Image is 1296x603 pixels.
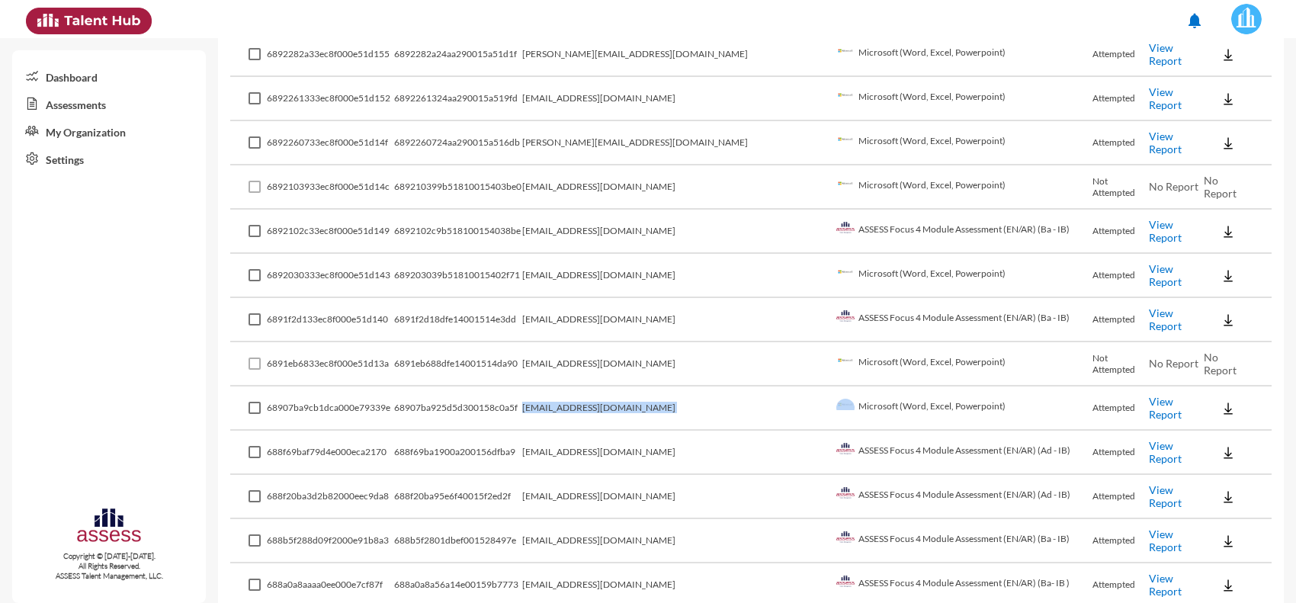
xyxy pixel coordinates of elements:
td: Attempted [1092,210,1148,254]
td: Microsoft (Word, Excel, Powerpoint) [832,386,1093,431]
td: Microsoft (Word, Excel, Powerpoint) [832,33,1093,77]
td: Attempted [1092,33,1148,77]
span: No Report [1149,180,1198,193]
td: 6892282a33ec8f000e51d155 [267,33,394,77]
td: Attempted [1092,77,1148,121]
td: 689203039b51810015402f71 [394,254,522,298]
a: View Report [1149,528,1182,553]
td: [EMAIL_ADDRESS][DOMAIN_NAME] [522,77,832,121]
td: Attempted [1092,386,1148,431]
td: ASSESS Focus 4 Module Assessment (EN/AR) (Ba - IB) [832,519,1093,563]
td: 6891f2d18dfe14001514e3dd [394,298,522,342]
td: Microsoft (Word, Excel, Powerpoint) [832,77,1093,121]
span: No Report [1204,174,1237,200]
td: [EMAIL_ADDRESS][DOMAIN_NAME] [522,431,832,475]
td: Not Attempted [1092,342,1148,386]
a: View Report [1149,483,1182,509]
td: Microsoft (Word, Excel, Powerpoint) [832,342,1093,386]
td: Attempted [1092,475,1148,519]
td: 6892102c9b518100154038be [394,210,522,254]
td: 6891eb688dfe14001514da90 [394,342,522,386]
a: View Report [1149,572,1182,598]
td: 6892103933ec8f000e51d14c [267,165,394,210]
a: View Report [1149,395,1182,421]
a: Settings [12,145,206,172]
td: Attempted [1092,254,1148,298]
td: 688f20ba3d2b82000eec9da8 [267,475,394,519]
a: View Report [1149,439,1182,465]
td: [EMAIL_ADDRESS][DOMAIN_NAME] [522,342,832,386]
td: Attempted [1092,121,1148,165]
span: No Report [1204,351,1237,377]
a: Dashboard [12,63,206,90]
td: 688b5f2801dbef001528497e [394,519,522,563]
span: No Report [1149,357,1198,370]
td: 68907ba9cb1dca000e79339e [267,386,394,431]
a: View Report [1149,130,1182,156]
td: 6891eb6833ec8f000e51d13a [267,342,394,386]
td: [EMAIL_ADDRESS][DOMAIN_NAME] [522,254,832,298]
td: [PERSON_NAME][EMAIL_ADDRESS][DOMAIN_NAME] [522,33,832,77]
a: View Report [1149,41,1182,67]
td: Attempted [1092,519,1148,563]
a: View Report [1149,262,1182,288]
td: 6892102c33ec8f000e51d149 [267,210,394,254]
td: [EMAIL_ADDRESS][DOMAIN_NAME] [522,519,832,563]
td: 6892261333ec8f000e51d152 [267,77,394,121]
td: 689210399b51810015403be0 [394,165,522,210]
td: [PERSON_NAME][EMAIL_ADDRESS][DOMAIN_NAME] [522,121,832,165]
td: ASSESS Focus 4 Module Assessment (EN/AR) (Ad - IB) [832,475,1093,519]
td: Microsoft (Word, Excel, Powerpoint) [832,121,1093,165]
a: View Report [1149,306,1182,332]
a: View Report [1149,218,1182,244]
td: 688b5f288d09f2000e91b8a3 [267,519,394,563]
td: [EMAIL_ADDRESS][DOMAIN_NAME] [522,210,832,254]
p: Copyright © [DATE]-[DATE]. All Rights Reserved. ASSESS Talent Management, LLC. [12,551,206,581]
td: 6892030333ec8f000e51d143 [267,254,394,298]
td: 6892282a24aa290015a51d1f [394,33,522,77]
td: [EMAIL_ADDRESS][DOMAIN_NAME] [522,475,832,519]
td: Microsoft (Word, Excel, Powerpoint) [832,254,1093,298]
td: ASSESS Focus 4 Module Assessment (EN/AR) (Ad - IB) [832,431,1093,475]
td: [EMAIL_ADDRESS][DOMAIN_NAME] [522,386,832,431]
td: [EMAIL_ADDRESS][DOMAIN_NAME] [522,298,832,342]
td: 68907ba925d5d300158c0a5f [394,386,522,431]
td: Microsoft (Word, Excel, Powerpoint) [832,165,1093,210]
td: 6891f2d133ec8f000e51d140 [267,298,394,342]
td: 688f20ba95e6f40015f2ed2f [394,475,522,519]
td: Attempted [1092,431,1148,475]
td: 6892260724aa290015a516db [394,121,522,165]
td: 6892260733ec8f000e51d14f [267,121,394,165]
a: Assessments [12,90,206,117]
mat-icon: notifications [1185,11,1204,30]
td: 688f69baf79d4e000eca2170 [267,431,394,475]
a: View Report [1149,85,1182,111]
td: Not Attempted [1092,165,1148,210]
td: 688f69ba1900a200156dfba9 [394,431,522,475]
td: ASSESS Focus 4 Module Assessment (EN/AR) (Ba - IB) [832,298,1093,342]
td: Attempted [1092,298,1148,342]
a: My Organization [12,117,206,145]
td: ASSESS Focus 4 Module Assessment (EN/AR) (Ba - IB) [832,210,1093,254]
td: 6892261324aa290015a519fd [394,77,522,121]
td: [EMAIL_ADDRESS][DOMAIN_NAME] [522,165,832,210]
img: assesscompany-logo.png [75,506,143,548]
